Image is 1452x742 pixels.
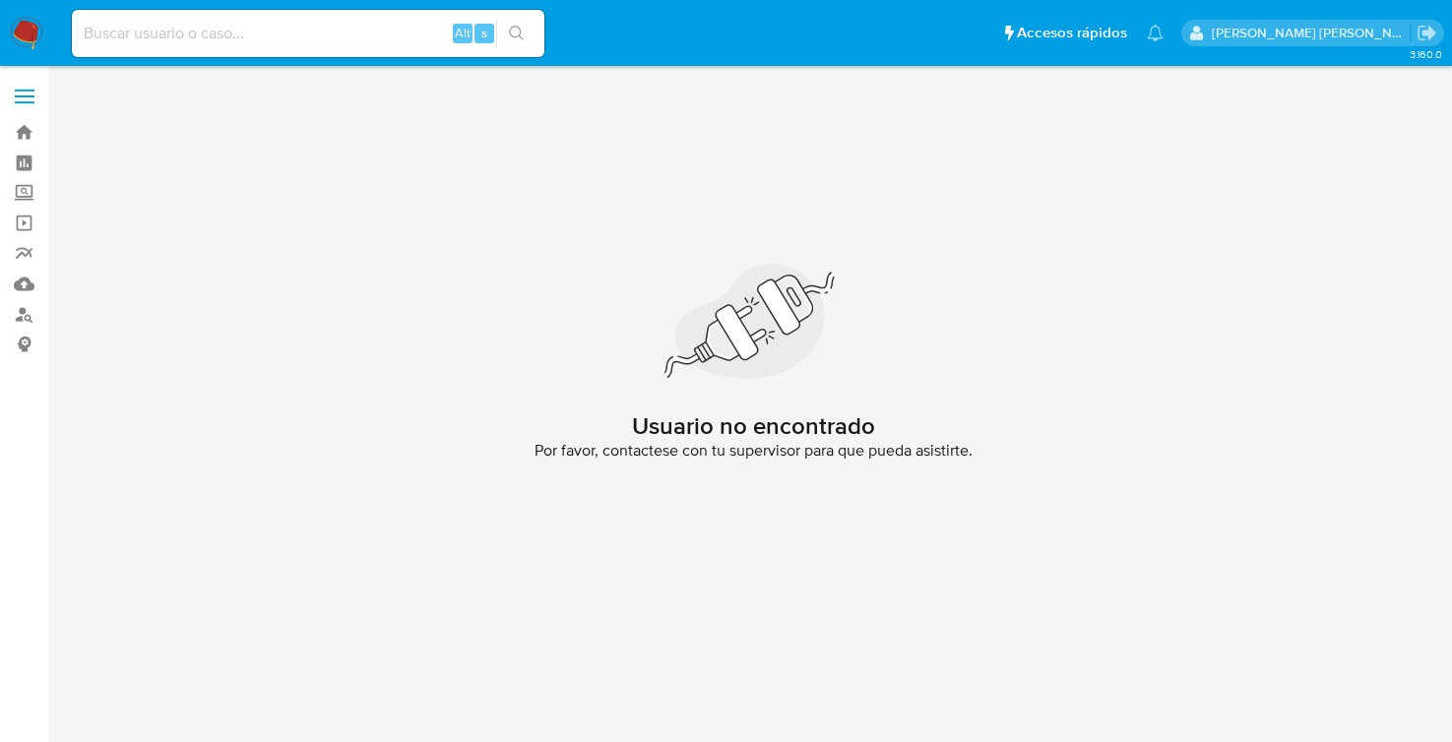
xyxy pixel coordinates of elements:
a: Salir [1417,23,1437,43]
button: search-icon [496,20,537,47]
input: Buscar usuario o caso... [72,21,544,46]
a: Notificaciones [1147,25,1164,41]
p: brenda.morenoreyes@mercadolibre.com.mx [1212,24,1411,42]
span: Alt [455,24,471,42]
h2: Usuario no encontrado [632,411,875,441]
span: Accesos rápidos [1017,23,1127,43]
span: s [481,24,487,42]
span: Por favor, contactese con tu supervisor para que pueda asistirte. [535,441,973,461]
